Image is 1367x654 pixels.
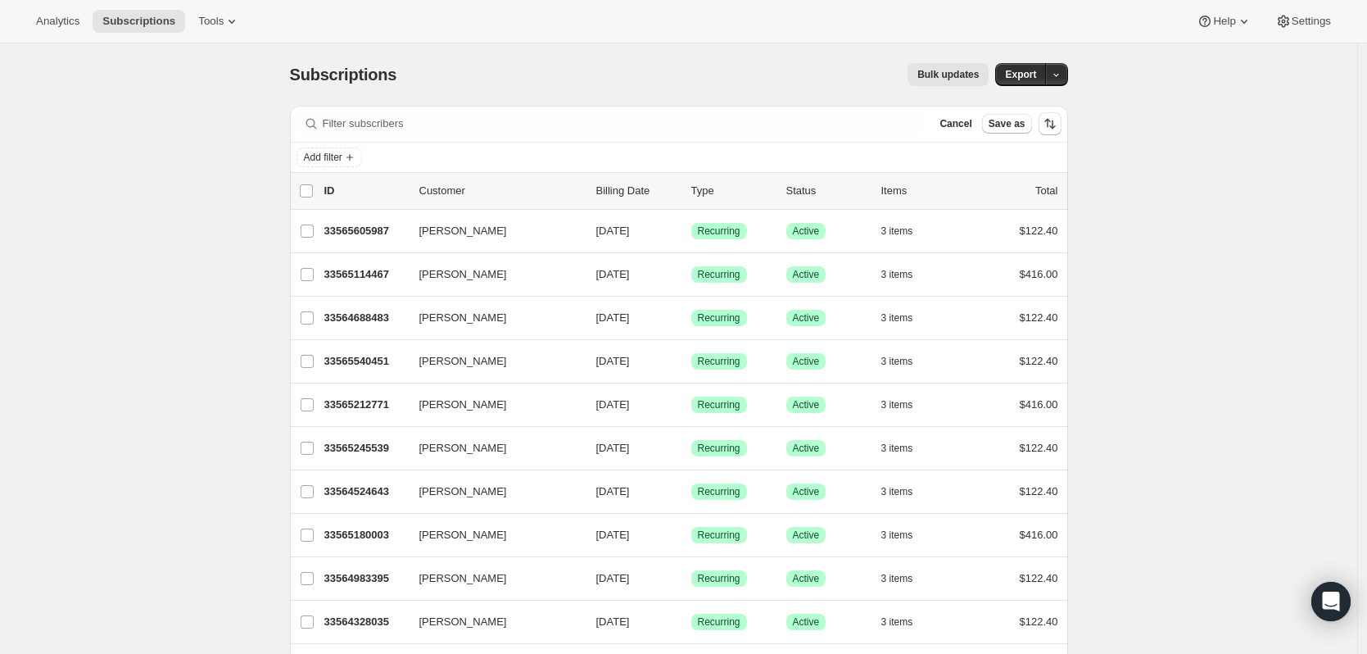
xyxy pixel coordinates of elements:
div: 33565114467[PERSON_NAME][DATE]SuccessRecurringSuccessActive3 items$416.00 [324,263,1058,286]
button: [PERSON_NAME] [410,522,573,548]
div: 33564688483[PERSON_NAME][DATE]SuccessRecurringSuccessActive3 items$122.40 [324,307,1058,329]
p: Customer [419,183,583,199]
span: Recurring [698,311,740,325]
span: [DATE] [596,572,630,584]
span: $122.40 [1020,615,1058,628]
span: Subscriptions [290,66,397,84]
span: Active [793,485,820,498]
button: Help [1187,10,1261,33]
span: 3 items [881,225,913,238]
p: Status [786,183,868,199]
span: [PERSON_NAME] [419,266,507,283]
span: [PERSON_NAME] [419,397,507,413]
span: Active [793,398,820,411]
span: Save as [989,117,1025,130]
button: Sort the results [1039,112,1061,135]
div: Open Intercom Messenger [1311,582,1351,621]
span: 3 items [881,355,913,368]
button: 3 items [881,524,931,547]
span: Cancel [939,117,971,130]
span: 3 items [881,442,913,455]
span: 3 items [881,268,913,281]
span: [PERSON_NAME] [419,310,507,326]
span: Analytics [36,15,79,28]
span: Active [793,442,820,455]
p: 33564983395 [324,570,406,587]
div: 33564524643[PERSON_NAME][DATE]SuccessRecurringSuccessActive3 items$122.40 [324,480,1058,503]
span: Recurring [698,225,740,238]
button: Settings [1265,10,1341,33]
span: $122.40 [1020,311,1058,324]
button: 3 items [881,393,931,416]
button: [PERSON_NAME] [410,348,573,375]
span: $416.00 [1020,398,1058,411]
span: $122.40 [1020,355,1058,367]
button: 3 items [881,437,931,460]
button: 3 items [881,263,931,286]
span: [PERSON_NAME] [419,614,507,630]
div: Type [691,183,773,199]
span: Help [1213,15,1235,28]
span: Recurring [698,615,740,629]
button: Tools [188,10,250,33]
span: [DATE] [596,485,630,497]
button: [PERSON_NAME] [410,565,573,592]
button: [PERSON_NAME] [410,435,573,461]
span: [PERSON_NAME] [419,484,507,500]
span: 3 items [881,529,913,542]
p: Billing Date [596,183,678,199]
span: $122.40 [1020,572,1058,584]
p: 33564524643 [324,484,406,500]
span: Active [793,268,820,281]
div: 33565180003[PERSON_NAME][DATE]SuccessRecurringSuccessActive3 items$416.00 [324,524,1058,547]
p: 33564688483 [324,310,406,326]
span: 3 items [881,615,913,629]
span: Subscriptions [102,15,175,28]
button: 3 items [881,567,931,590]
button: 3 items [881,307,931,329]
p: Total [1035,183,1057,199]
button: 3 items [881,220,931,243]
p: 33565212771 [324,397,406,413]
button: 3 items [881,611,931,634]
button: Add filter [296,148,362,167]
span: [DATE] [596,442,630,454]
span: Bulk updates [917,68,979,81]
p: ID [324,183,406,199]
span: Active [793,615,820,629]
button: Analytics [26,10,89,33]
p: 33565540451 [324,353,406,370]
div: 33565212771[PERSON_NAME][DATE]SuccessRecurringSuccessActive3 items$416.00 [324,393,1058,416]
button: [PERSON_NAME] [410,261,573,288]
span: Tools [198,15,224,28]
span: Active [793,355,820,368]
span: [DATE] [596,355,630,367]
span: 3 items [881,572,913,585]
span: [PERSON_NAME] [419,527,507,543]
button: Cancel [933,114,978,134]
span: $122.40 [1020,225,1058,237]
button: 3 items [881,350,931,373]
span: [DATE] [596,225,630,237]
button: 3 items [881,480,931,503]
span: Recurring [698,572,740,585]
span: $122.40 [1020,485,1058,497]
span: $416.00 [1020,529,1058,541]
button: [PERSON_NAME] [410,392,573,418]
button: [PERSON_NAME] [410,218,573,244]
p: 33565245539 [324,440,406,456]
span: Active [793,529,820,542]
span: [PERSON_NAME] [419,353,507,370]
button: Bulk updates [908,63,989,86]
span: [PERSON_NAME] [419,440,507,456]
button: Subscriptions [93,10,185,33]
button: Export [995,63,1046,86]
span: [DATE] [596,529,630,541]
span: [DATE] [596,268,630,280]
button: [PERSON_NAME] [410,479,573,505]
span: Recurring [698,529,740,542]
span: Active [793,311,820,325]
div: 33565605987[PERSON_NAME][DATE]SuccessRecurringSuccessActive3 items$122.40 [324,220,1058,243]
button: [PERSON_NAME] [410,305,573,331]
div: 33564983395[PERSON_NAME][DATE]SuccessRecurringSuccessActive3 items$122.40 [324,567,1058,590]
